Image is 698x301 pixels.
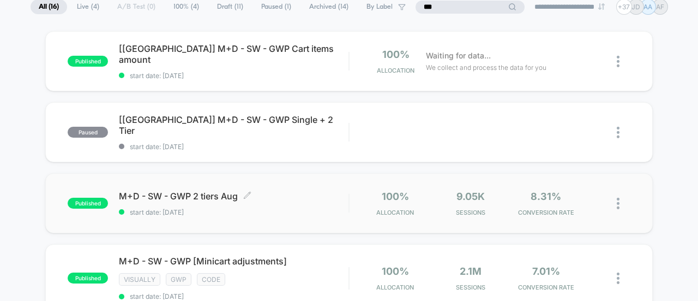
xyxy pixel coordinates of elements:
[598,3,605,10] img: end
[68,56,108,67] span: published
[656,3,664,11] p: AF
[119,143,348,151] span: start date: [DATE]
[119,114,348,136] span: [[GEOGRAPHIC_DATA]] M+D - SW - GWP Single + 2 Tier
[532,265,560,277] span: 7.01%
[436,209,506,216] span: Sessions
[531,191,561,202] span: 8.31%
[119,208,348,216] span: start date: [DATE]
[119,43,348,65] span: [[GEOGRAPHIC_DATA]] M+D - SW - GWP Cart items amount
[382,191,409,202] span: 100%
[511,209,581,216] span: CONVERSION RATE
[426,62,546,73] span: We collect and process the data for you
[456,191,485,202] span: 9.05k
[631,3,640,11] p: JD
[382,49,410,60] span: 100%
[377,67,414,74] span: Allocation
[68,127,108,138] span: paused
[643,3,652,11] p: AA
[119,72,348,80] span: start date: [DATE]
[436,284,506,291] span: Sessions
[617,198,619,209] img: close
[382,265,409,277] span: 100%
[119,292,348,300] span: start date: [DATE]
[68,273,108,284] span: published
[426,50,491,62] span: Waiting for data...
[366,3,393,11] span: By Label
[197,273,225,286] span: code
[617,56,619,67] img: close
[119,191,348,202] span: M+D - SW - GWP 2 tiers Aug
[617,273,619,284] img: close
[119,273,160,286] span: visually
[119,256,348,267] span: M+D - SW - GWP [Minicart adjustments]
[376,284,414,291] span: Allocation
[617,127,619,138] img: close
[460,265,482,277] span: 2.1M
[511,284,581,291] span: CONVERSION RATE
[166,273,191,286] span: gwp
[376,209,414,216] span: Allocation
[68,198,108,209] span: published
